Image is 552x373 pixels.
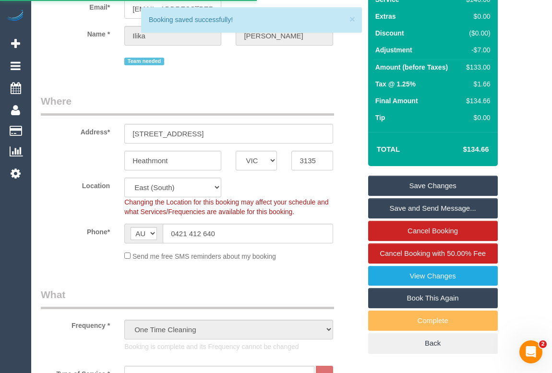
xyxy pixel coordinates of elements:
[368,288,498,308] a: Book This Again
[539,340,547,348] span: 2
[368,333,498,353] a: Back
[462,12,490,21] div: $0.00
[375,113,385,122] label: Tip
[124,342,333,351] p: Booking is complete and its Frequency cannot be changed
[380,249,486,257] span: Cancel Booking with 50.00% Fee
[291,151,333,170] input: Post Code*
[434,145,489,154] h4: $134.66
[375,79,416,89] label: Tax @ 1.25%
[34,317,117,330] label: Frequency *
[6,10,25,23] img: Automaid Logo
[375,45,412,55] label: Adjustment
[34,124,117,137] label: Address*
[377,145,400,153] strong: Total
[462,113,490,122] div: $0.00
[462,79,490,89] div: $1.66
[163,224,333,243] input: Phone*
[124,26,221,46] input: First Name*
[462,45,490,55] div: -$7.00
[41,94,334,116] legend: Where
[368,266,498,286] a: View Changes
[375,96,418,106] label: Final Amount
[519,340,542,363] iframe: Intercom live chat
[236,26,333,46] input: Last Name*
[368,221,498,241] a: Cancel Booking
[41,288,334,309] legend: What
[132,253,276,260] span: Send me free SMS reminders about my booking
[462,28,490,38] div: ($0.00)
[149,15,354,24] div: Booking saved successfully!
[375,12,396,21] label: Extras
[124,58,164,65] span: Team needed
[34,26,117,39] label: Name *
[368,176,498,196] a: Save Changes
[368,243,498,264] a: Cancel Booking with 50.00% Fee
[124,198,328,216] span: Changing the Location for this booking may affect your schedule and what Services/Frequencies are...
[375,28,404,38] label: Discount
[375,62,448,72] label: Amount (before Taxes)
[349,14,355,24] button: ×
[462,96,490,106] div: $134.66
[462,62,490,72] div: $133.00
[368,198,498,218] a: Save and Send Message...
[34,178,117,191] label: Location
[124,151,221,170] input: Suburb*
[34,224,117,237] label: Phone*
